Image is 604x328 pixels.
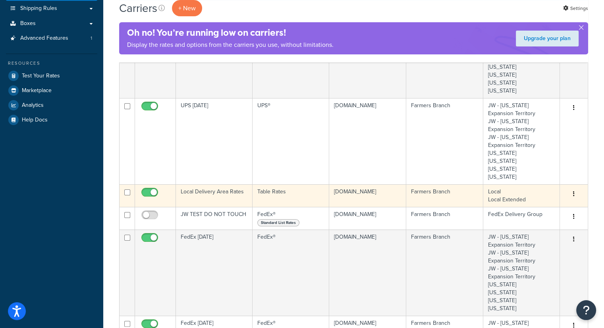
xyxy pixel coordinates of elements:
[253,207,329,230] td: FedEx®
[483,98,560,184] td: JW - [US_STATE] Expansion Territory JW - [US_STATE] Expansion Territory JW - [US_STATE] Expansion...
[253,98,329,184] td: UPS®
[22,117,48,123] span: Help Docs
[406,207,483,230] td: Farmers Branch
[20,5,57,12] span: Shipping Rules
[329,98,406,184] td: [DOMAIN_NAME]
[6,1,97,16] a: Shipping Rules
[6,16,97,31] a: Boxes
[22,73,60,79] span: Test Your Rates
[6,60,97,67] div: Resources
[483,184,560,207] td: Local Local Extended
[516,31,579,46] a: Upgrade your plan
[253,184,329,207] td: Table Rates
[176,230,253,316] td: FedEx [DATE]
[406,230,483,316] td: Farmers Branch
[91,35,92,42] span: 1
[329,184,406,207] td: [DOMAIN_NAME]
[127,39,334,50] p: Display the rates and options from the carriers you use, without limitations.
[176,98,253,184] td: UPS [DATE]
[127,26,334,39] h4: Oh no! You’re running low on carriers!
[22,102,44,109] span: Analytics
[6,31,97,46] a: Advanced Features 1
[176,207,253,230] td: JW TEST DO NOT TOUCH
[406,98,483,184] td: Farmers Branch
[483,230,560,316] td: JW - [US_STATE] Expansion Territory JW - [US_STATE] Expansion Territory JW - [US_STATE] Expansion...
[406,184,483,207] td: Farmers Branch
[576,300,596,320] button: Open Resource Center
[563,3,588,14] a: Settings
[6,113,97,127] a: Help Docs
[6,69,97,83] a: Test Your Rates
[119,0,157,16] h1: Carriers
[329,230,406,316] td: [DOMAIN_NAME]
[176,184,253,207] td: Local Delivery Area Rates
[6,83,97,98] a: Marketplace
[257,219,299,226] span: Standard List Rates
[6,98,97,112] a: Analytics
[6,31,97,46] li: Advanced Features
[22,87,52,94] span: Marketplace
[20,20,36,27] span: Boxes
[20,35,68,42] span: Advanced Features
[483,207,560,230] td: FedEx Delivery Group
[253,230,329,316] td: FedEx®
[329,207,406,230] td: [DOMAIN_NAME]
